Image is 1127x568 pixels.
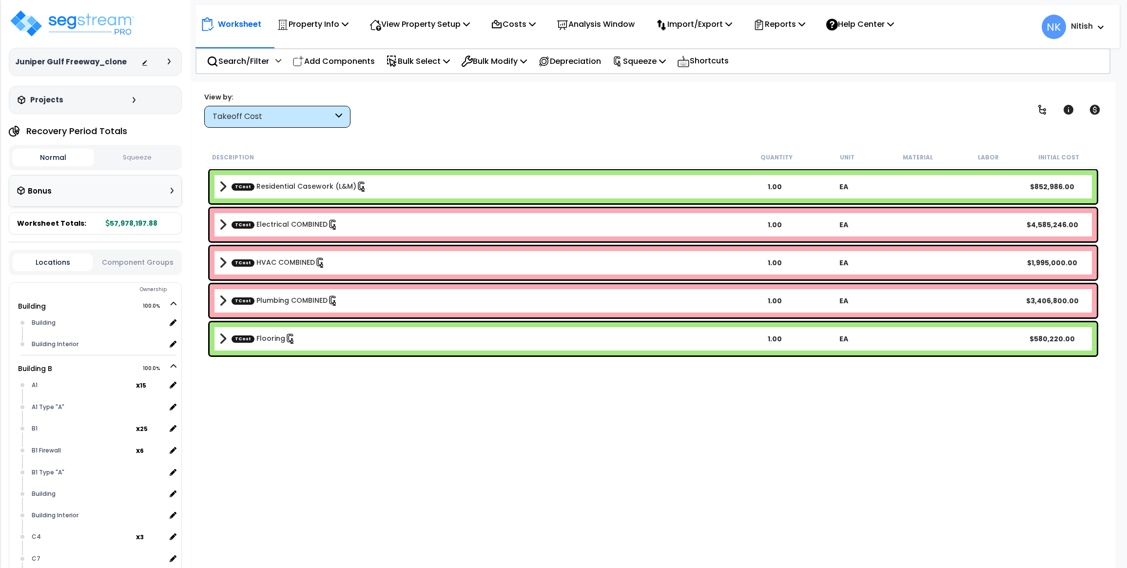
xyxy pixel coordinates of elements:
[612,55,666,68] p: Squeeze
[1038,154,1079,161] small: Initial Cost
[97,257,177,268] button: Component Groups
[826,18,894,31] p: Help Center
[809,220,878,230] div: EA
[13,149,94,166] button: Normal
[136,532,144,542] b: x
[30,95,63,105] h3: Projects
[140,425,148,433] small: 25
[809,296,878,306] div: EA
[809,258,878,268] div: EA
[232,221,254,228] span: TCost
[1017,296,1087,306] div: $3,406,800.00
[140,533,144,541] small: 3
[136,445,165,457] span: location multiplier
[136,379,165,392] span: location multiplier
[677,54,729,68] p: Shortcuts
[809,182,878,192] div: EA
[760,154,793,161] small: Quantity
[29,423,136,434] div: B1
[533,50,606,73] div: Depreciation
[212,154,254,161] small: Description
[136,531,165,543] span: location multiplier
[29,488,166,500] div: Building
[1017,334,1087,344] div: $580,220.00
[218,18,261,31] p: Worksheet
[106,218,157,228] b: 57,978,197.88
[277,18,349,31] p: Property Info
[740,296,809,306] div: 1.00
[143,363,169,374] span: 100.0%
[369,18,470,31] p: View Property Setup
[232,219,338,230] a: Custom Item
[204,92,350,102] div: View by:
[672,49,734,73] div: Shortcuts
[17,218,86,228] span: Worksheet Totals:
[29,379,136,391] div: A1
[461,55,527,68] p: Bulk Modify
[26,126,127,136] h4: Recovery Period Totals
[740,182,809,192] div: 1.00
[29,317,166,329] div: Building
[903,154,933,161] small: Material
[136,423,165,435] span: location multiplier
[287,50,380,73] div: Add Components
[753,18,805,31] p: Reports
[136,424,148,433] b: x
[232,297,254,304] span: TCost
[29,445,136,456] div: B1 Firewall
[13,254,93,271] button: Locations
[28,187,52,196] h3: Bonus
[292,55,375,68] p: Add Components
[9,9,136,38] img: logo_pro_r.png
[97,149,178,166] button: Squeeze
[140,447,144,455] small: 6
[1017,258,1087,268] div: $1,995,000.00
[232,295,338,306] a: Custom Item
[136,380,146,390] b: x
[740,220,809,230] div: 1.00
[207,55,269,68] p: Search/Filter
[29,338,166,350] div: Building Interior
[213,111,333,122] div: Takeoff Cost
[29,284,181,295] div: Ownership
[740,258,809,268] div: 1.00
[232,181,367,192] a: Custom Item
[538,55,601,68] p: Depreciation
[232,259,254,266] span: TCost
[809,334,878,344] div: EA
[656,18,732,31] p: Import/Export
[1017,182,1087,192] div: $852,986.00
[15,57,127,67] h3: Juniper Gulf Freeway_clone
[978,154,999,161] small: Labor
[840,154,855,161] small: Unit
[232,183,254,190] span: TCost
[491,18,536,31] p: Costs
[1071,21,1093,31] b: Nitish
[29,467,166,478] div: B1 Type "A"
[232,257,326,268] a: Custom Item
[29,553,166,565] div: C7
[740,334,809,344] div: 1.00
[136,446,144,455] b: x
[18,301,46,311] a: Building 100.0%
[1017,220,1087,230] div: $4,585,246.00
[140,382,146,390] small: 15
[29,509,166,521] div: Building Interior
[29,531,136,543] div: C4
[232,335,254,342] span: TCost
[232,333,296,344] a: Custom Item
[1042,15,1066,39] span: NK
[557,18,635,31] p: Analysis Window
[18,364,52,373] a: Building B 100.0%
[143,300,169,312] span: 100.0%
[386,55,450,68] p: Bulk Select
[29,401,166,413] div: A1 Type "A"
